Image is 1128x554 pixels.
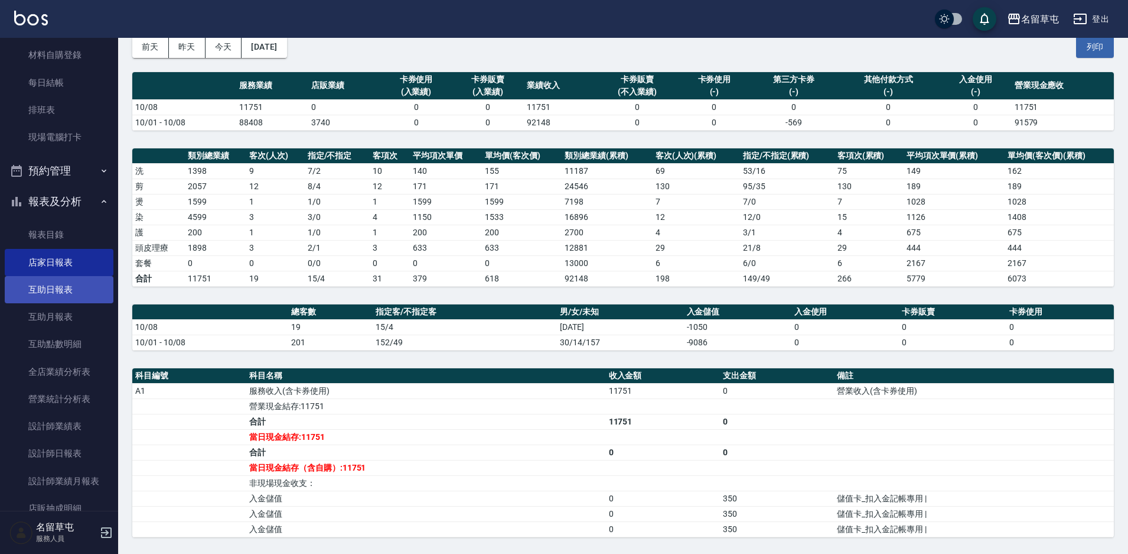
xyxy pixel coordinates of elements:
[562,255,652,271] td: 13000
[132,383,246,399] td: A1
[383,73,449,86] div: 卡券使用
[410,240,482,255] td: 633
[373,335,557,350] td: 152/49
[132,368,246,384] th: 科目編號
[834,383,1114,399] td: 營業收入(含卡券使用)
[132,209,185,225] td: 染
[132,148,1114,287] table: a dense table
[596,115,679,130] td: 0
[370,225,410,240] td: 1
[973,7,996,31] button: save
[410,163,482,179] td: 140
[904,163,1005,179] td: 149
[132,72,1114,131] table: a dense table
[599,73,676,86] div: 卡券販賣
[904,255,1005,271] td: 2167
[653,209,740,225] td: 12
[185,209,246,225] td: 4599
[834,271,904,286] td: 266
[740,163,834,179] td: 53 / 16
[834,194,904,209] td: 7
[653,179,740,194] td: 130
[5,155,113,186] button: 預約管理
[305,209,370,225] td: 3 / 0
[720,491,834,506] td: 350
[1012,99,1114,115] td: 11751
[834,163,904,179] td: 75
[410,225,482,240] td: 200
[653,225,740,240] td: 4
[305,194,370,209] td: 1 / 0
[5,96,113,124] a: 排班表
[246,225,305,240] td: 1
[5,221,113,248] a: 報表目錄
[653,194,740,209] td: 7
[36,533,96,544] p: 服務人員
[679,99,751,115] td: 0
[720,445,834,460] td: 0
[370,163,410,179] td: 10
[606,368,720,384] th: 收入金額
[246,209,305,225] td: 3
[943,86,1009,98] div: (-)
[132,368,1114,537] table: a dense table
[370,209,410,225] td: 4
[596,99,679,115] td: 0
[1005,225,1114,240] td: 675
[246,255,305,271] td: 0
[834,368,1114,384] th: 備註
[1005,271,1114,286] td: 6073
[246,240,305,255] td: 3
[1012,72,1114,100] th: 營業現金應收
[753,73,834,86] div: 第三方卡券
[5,69,113,96] a: 每日結帳
[206,36,242,58] button: 今天
[482,271,562,286] td: 618
[236,115,308,130] td: 88408
[9,521,33,545] img: Person
[246,383,605,399] td: 服務收入(含卡券使用)
[373,304,557,320] th: 指定客/不指定客
[132,271,185,286] td: 合計
[305,255,370,271] td: 0 / 0
[840,86,937,98] div: (-)
[557,335,684,350] td: 30/14/157
[455,86,521,98] div: (入業績)
[1068,8,1114,30] button: 登出
[720,506,834,521] td: 350
[132,319,288,335] td: 10/08
[373,319,557,335] td: 15/4
[5,413,113,440] a: 設計師業績表
[482,240,562,255] td: 633
[452,115,524,130] td: 0
[305,148,370,164] th: 指定/不指定
[132,99,236,115] td: 10/08
[904,209,1005,225] td: 1126
[5,468,113,495] a: 設計師業績月報表
[1021,12,1059,27] div: 名留草屯
[246,194,305,209] td: 1
[482,179,562,194] td: 171
[185,179,246,194] td: 2057
[308,72,380,100] th: 店販業績
[684,335,791,350] td: -9086
[653,271,740,286] td: 198
[524,72,596,100] th: 業績收入
[940,115,1012,130] td: 0
[482,255,562,271] td: 0
[246,179,305,194] td: 12
[5,186,113,217] button: 報表及分析
[132,255,185,271] td: 套餐
[370,240,410,255] td: 3
[606,491,720,506] td: 0
[753,86,834,98] div: (-)
[305,271,370,286] td: 15/4
[899,304,1006,320] th: 卡券販賣
[132,240,185,255] td: 頭皮理療
[904,179,1005,194] td: 189
[834,225,904,240] td: 4
[904,240,1005,255] td: 444
[305,163,370,179] td: 7 / 2
[904,271,1005,286] td: 5779
[720,368,834,384] th: 支出金額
